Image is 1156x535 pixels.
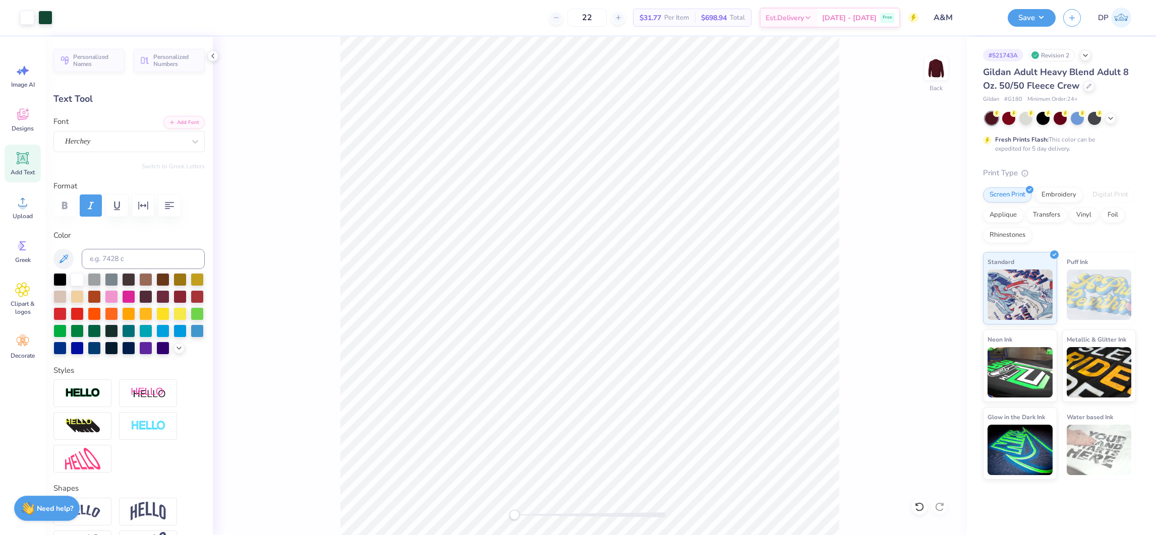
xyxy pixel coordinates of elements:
[766,13,804,23] span: Est. Delivery
[730,13,745,23] span: Total
[983,228,1032,243] div: Rhinestones
[1027,95,1078,104] span: Minimum Order: 24 +
[65,387,100,399] img: Stroke
[65,418,100,434] img: 3D Illusion
[134,49,205,72] button: Personalized Numbers
[53,483,79,494] label: Shapes
[1004,95,1022,104] span: # G180
[1028,49,1075,61] div: Revision 2
[73,53,119,68] span: Personalized Names
[509,510,519,520] div: Accessibility label
[1111,8,1131,28] img: Darlene Padilla
[988,412,1045,422] span: Glow in the Dark Ink
[12,124,34,132] span: Designs
[1086,187,1135,203] div: Digital Print
[983,167,1136,179] div: Print Type
[15,256,31,264] span: Greek
[53,180,205,192] label: Format
[65,448,100,470] img: Free Distort
[11,81,35,89] span: Image AI
[1070,208,1098,223] div: Vinyl
[13,212,33,220] span: Upload
[567,9,607,27] input: – –
[1067,347,1132,397] img: Metallic & Glitter Ink
[37,504,73,513] strong: Need help?
[988,425,1053,475] img: Glow in the Dark Ink
[701,13,727,23] span: $698.94
[983,187,1032,203] div: Screen Print
[988,347,1053,397] img: Neon Ink
[926,8,1000,28] input: Untitled Design
[131,420,166,432] img: Negative Space
[988,256,1014,267] span: Standard
[1067,270,1132,320] img: Puff Ink
[11,168,35,176] span: Add Text
[142,162,205,170] button: Switch to Greek Letters
[1067,334,1126,345] span: Metallic & Glitter Ink
[163,116,205,129] button: Add Font
[1067,425,1132,475] img: Water based Ink
[53,92,205,106] div: Text Tool
[53,116,69,127] label: Font
[995,135,1119,153] div: This color can be expedited for 5 day delivery.
[131,502,166,521] img: Arch
[153,53,199,68] span: Personalized Numbers
[930,84,943,93] div: Back
[131,387,166,399] img: Shadow
[995,136,1049,144] strong: Fresh Prints Flash:
[988,334,1012,345] span: Neon Ink
[983,95,999,104] span: Gildan
[983,49,1023,61] div: # 521743A
[664,13,689,23] span: Per Item
[1098,12,1109,24] span: DP
[983,208,1023,223] div: Applique
[1067,412,1113,422] span: Water based Ink
[65,505,100,518] img: Arc
[53,230,205,241] label: Color
[983,66,1129,92] span: Gildan Adult Heavy Blend Adult 8 Oz. 50/50 Fleece Crew
[82,249,205,269] input: e.g. 7428 c
[883,14,892,21] span: Free
[1067,256,1088,267] span: Puff Ink
[1093,8,1136,28] a: DP
[1008,9,1056,27] button: Save
[53,49,125,72] button: Personalized Names
[11,352,35,360] span: Decorate
[926,58,946,79] img: Back
[53,365,74,376] label: Styles
[1035,187,1083,203] div: Embroidery
[1101,208,1125,223] div: Foil
[822,13,877,23] span: [DATE] - [DATE]
[6,300,39,316] span: Clipart & logos
[1026,208,1067,223] div: Transfers
[640,13,661,23] span: $31.77
[988,270,1053,320] img: Standard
